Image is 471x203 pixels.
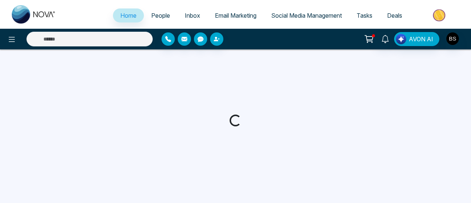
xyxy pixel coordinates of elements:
[208,8,264,22] a: Email Marketing
[349,8,380,22] a: Tasks
[215,12,256,19] span: Email Marketing
[264,8,349,22] a: Social Media Management
[113,8,144,22] a: Home
[413,7,467,24] img: Market-place.gif
[387,12,402,19] span: Deals
[446,32,459,45] img: User Avatar
[409,35,433,43] span: AVON AI
[12,5,56,24] img: Nova CRM Logo
[177,8,208,22] a: Inbox
[380,8,410,22] a: Deals
[151,12,170,19] span: People
[396,34,406,44] img: Lead Flow
[394,32,439,46] button: AVON AI
[271,12,342,19] span: Social Media Management
[357,12,372,19] span: Tasks
[120,12,137,19] span: Home
[185,12,200,19] span: Inbox
[144,8,177,22] a: People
